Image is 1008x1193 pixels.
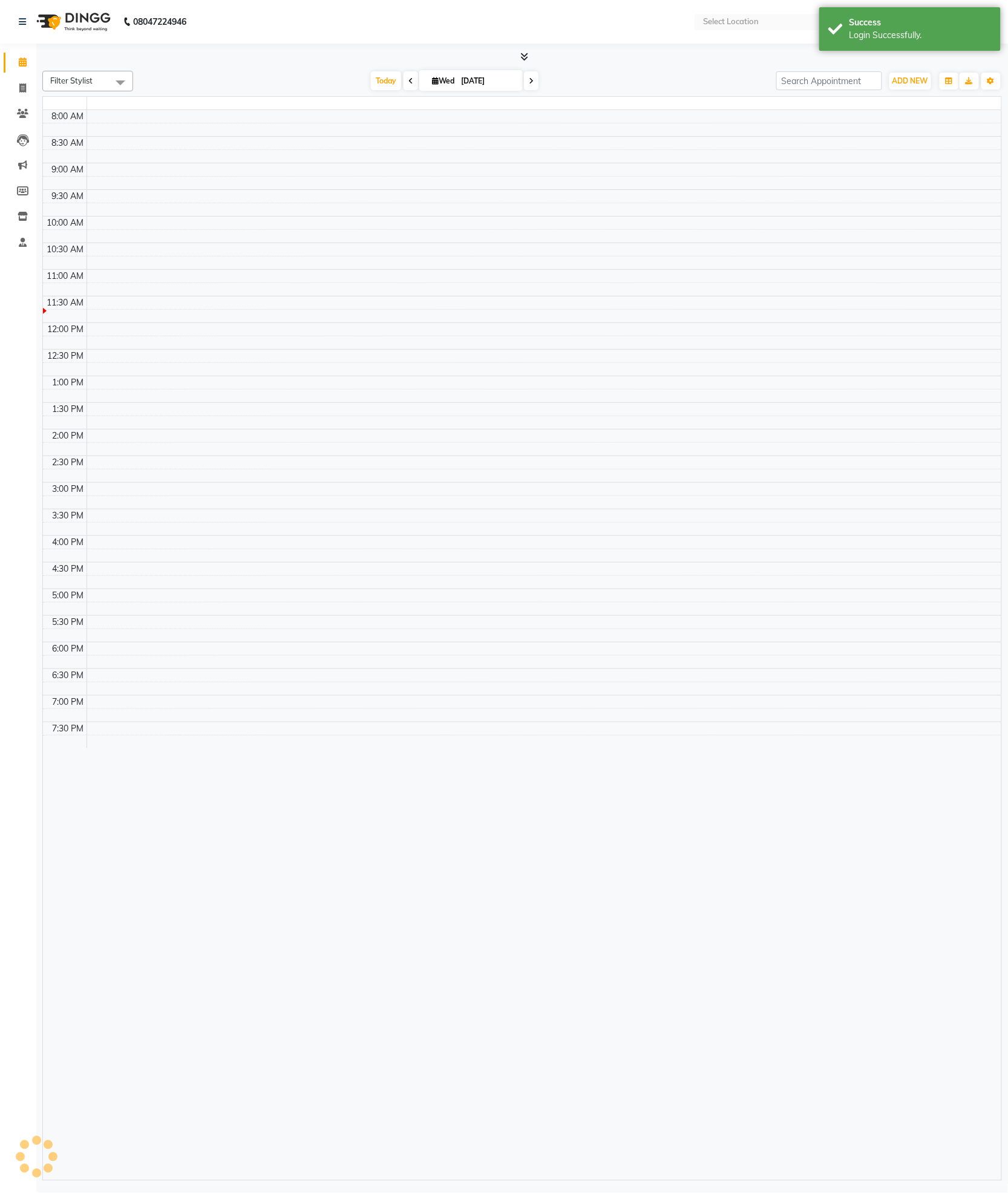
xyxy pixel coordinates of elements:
[371,71,401,90] span: Today
[50,642,87,655] div: 6:00 PM
[50,430,87,442] div: 2:00 PM
[892,76,928,85] span: ADD NEW
[50,696,87,708] div: 7:00 PM
[45,350,87,362] div: 12:30 PM
[429,76,457,85] span: Wed
[50,110,87,123] div: 8:00 AM
[50,589,87,602] div: 5:00 PM
[45,243,87,256] div: 10:30 AM
[50,137,87,149] div: 8:30 AM
[45,296,87,309] div: 11:30 AM
[50,190,87,203] div: 9:30 AM
[50,76,93,85] span: Filter Stylist
[50,669,87,682] div: 6:30 PM
[50,509,87,522] div: 3:30 PM
[50,536,87,549] div: 4:00 PM
[45,217,87,229] div: 10:00 AM
[45,270,87,283] div: 11:00 AM
[50,616,87,629] div: 5:30 PM
[50,456,87,469] div: 2:30 PM
[703,16,759,28] div: Select Location
[50,163,87,176] div: 9:00 AM
[457,72,518,90] input: 2025-09-03
[45,323,87,336] div: 12:00 PM
[849,29,992,42] div: Login Successfully.
[31,5,114,39] img: logo
[50,403,87,416] div: 1:30 PM
[50,563,87,575] div: 4:30 PM
[50,483,87,495] div: 3:00 PM
[50,722,87,735] div: 7:30 PM
[849,16,992,29] div: Success
[889,73,931,90] button: ADD NEW
[133,5,186,39] b: 08047224946
[50,376,87,389] div: 1:00 PM
[776,71,882,90] input: Search Appointment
